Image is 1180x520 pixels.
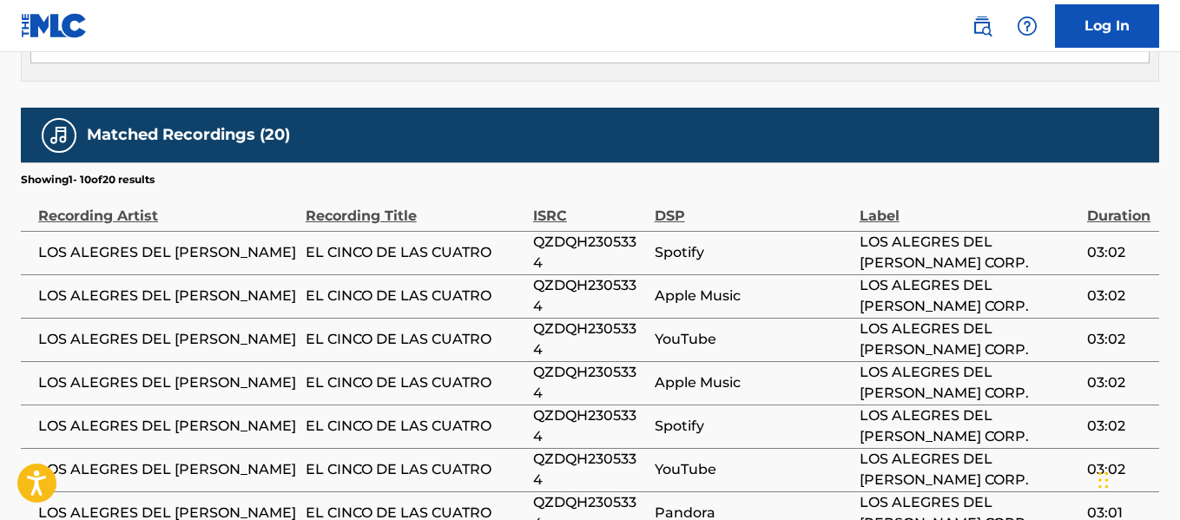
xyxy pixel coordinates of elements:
[38,372,297,393] span: LOS ALEGRES DEL [PERSON_NAME]
[655,329,851,350] span: YouTube
[1093,437,1180,520] iframe: Chat Widget
[533,362,646,404] span: QZDQH2305334
[38,242,297,263] span: LOS ALEGRES DEL [PERSON_NAME]
[38,329,297,350] span: LOS ALEGRES DEL [PERSON_NAME]
[533,188,646,227] div: ISRC
[1087,416,1150,437] span: 03:02
[38,188,297,227] div: Recording Artist
[860,449,1078,490] span: LOS ALEGRES DEL [PERSON_NAME] CORP.
[533,232,646,273] span: QZDQH2305334
[38,416,297,437] span: LOS ALEGRES DEL [PERSON_NAME]
[87,125,290,145] h5: Matched Recordings (20)
[306,372,524,393] span: EL CINCO DE LAS CUATRO
[1087,286,1150,306] span: 03:02
[38,286,297,306] span: LOS ALEGRES DEL [PERSON_NAME]
[306,242,524,263] span: EL CINCO DE LAS CUATRO
[965,9,999,43] a: Public Search
[655,372,851,393] span: Apple Music
[1055,4,1159,48] a: Log In
[860,362,1078,404] span: LOS ALEGRES DEL [PERSON_NAME] CORP.
[1087,329,1150,350] span: 03:02
[306,329,524,350] span: EL CINCO DE LAS CUATRO
[655,286,851,306] span: Apple Music
[1093,437,1180,520] div: Widget de chat
[860,405,1078,447] span: LOS ALEGRES DEL [PERSON_NAME] CORP.
[655,188,851,227] div: DSP
[860,275,1078,317] span: LOS ALEGRES DEL [PERSON_NAME] CORP.
[860,188,1078,227] div: Label
[306,286,524,306] span: EL CINCO DE LAS CUATRO
[533,319,646,360] span: QZDQH2305334
[1087,459,1150,480] span: 03:02
[306,188,524,227] div: Recording Title
[38,459,297,480] span: LOS ALEGRES DEL [PERSON_NAME]
[21,172,155,188] p: Showing 1 - 10 of 20 results
[1087,372,1150,393] span: 03:02
[860,319,1078,360] span: LOS ALEGRES DEL [PERSON_NAME] CORP.
[533,405,646,447] span: QZDQH2305334
[655,416,851,437] span: Spotify
[1010,9,1045,43] div: Help
[972,16,992,36] img: search
[21,13,88,38] img: MLC Logo
[655,242,851,263] span: Spotify
[1098,454,1109,506] div: Arrastrar
[655,459,851,480] span: YouTube
[1087,242,1150,263] span: 03:02
[306,416,524,437] span: EL CINCO DE LAS CUATRO
[1087,188,1150,227] div: Duration
[49,125,69,146] img: Matched Recordings
[860,232,1078,273] span: LOS ALEGRES DEL [PERSON_NAME] CORP.
[533,449,646,490] span: QZDQH2305334
[533,275,646,317] span: QZDQH2305334
[306,459,524,480] span: EL CINCO DE LAS CUATRO
[1017,16,1038,36] img: help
